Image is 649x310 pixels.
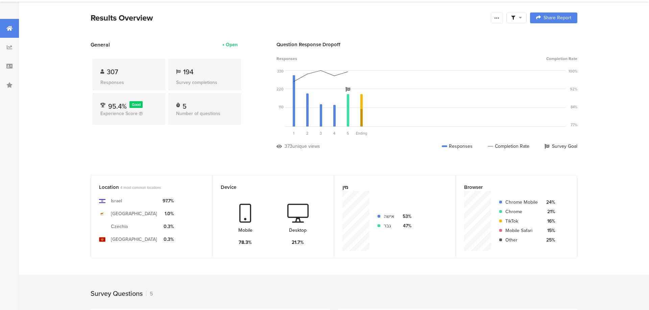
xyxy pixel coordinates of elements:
[111,236,157,243] div: [GEOGRAPHIC_DATA]
[279,104,284,110] div: 110
[100,79,157,86] div: Responses
[505,227,538,234] div: Mobile Safari
[543,208,555,215] div: 21%
[111,197,122,204] div: Israel
[571,122,577,128] div: 77%
[342,184,436,191] div: מין
[464,184,558,191] div: Browser
[569,68,577,74] div: 100%
[355,131,368,136] div: Ending
[546,56,577,62] span: Completion Rate
[505,218,538,225] div: TikTok
[333,131,335,136] span: 4
[289,227,307,234] div: Desktop
[488,143,529,150] div: Completion Rate
[293,131,294,136] span: 1
[176,110,220,117] span: Number of questions
[400,222,411,229] div: 47%
[384,222,394,229] div: גבר
[543,227,555,234] div: 15%
[543,236,555,244] div: 25%
[277,41,577,48] div: Question Response Dropoff
[320,131,322,136] span: 3
[163,197,174,204] div: 97.7%
[221,184,315,191] div: Device
[277,68,284,74] div: 330
[400,213,411,220] div: 53%
[292,143,320,150] div: unique views
[543,199,555,206] div: 24%
[543,218,555,225] div: 16%
[176,79,233,86] div: Survey completions
[163,223,174,230] div: 0.3%
[163,236,174,243] div: 0.3%
[107,67,118,77] span: 307
[91,41,110,49] span: General
[384,213,394,220] div: אישה
[345,87,350,92] i: Survey Goal
[163,210,174,217] div: 1.0%
[226,41,238,48] div: Open
[292,239,304,246] div: 21.7%
[146,290,153,298] div: 5
[570,86,577,92] div: 92%
[505,208,538,215] div: Chrome
[571,104,577,110] div: 84%
[183,67,193,77] span: 194
[505,236,538,244] div: Other
[120,185,161,190] span: 4 most common locations
[111,223,128,230] div: Czechia
[277,86,284,92] div: 220
[99,184,193,191] div: Location
[91,288,143,299] div: Survey Questions
[347,131,349,136] span: 5
[239,239,252,246] div: 78.3%
[277,56,297,62] span: Responses
[442,143,473,150] div: Responses
[285,143,292,150] div: 373
[132,102,141,107] span: Good
[100,110,138,117] span: Experience Score
[183,101,187,108] div: 5
[111,210,157,217] div: [GEOGRAPHIC_DATA]
[238,227,253,234] div: Mobile
[108,101,127,111] span: 95.4%
[545,143,577,150] div: Survey Goal
[505,199,538,206] div: Chrome Mobile
[544,16,571,20] span: Share Report
[91,12,487,24] div: Results Overview
[306,131,309,136] span: 2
